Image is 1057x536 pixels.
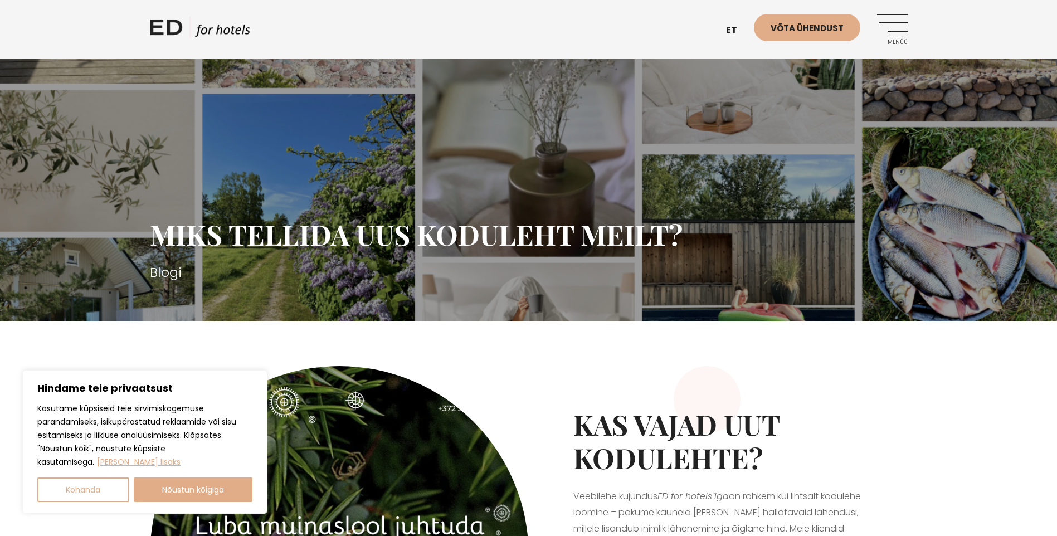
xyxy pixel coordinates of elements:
a: ED HOTELS [150,17,250,45]
button: Kohanda [37,477,129,502]
a: et [720,17,754,44]
span: Menüü [877,39,908,46]
h1: Miks tellida uus koduleht meilt? [150,218,908,251]
a: Loe lisaks [96,456,181,468]
a: Menüü [877,14,908,45]
h2: Kas vajad uut kodulehte? [573,408,863,475]
p: Hindame teie privaatsust [37,382,252,395]
h3: Blogi [150,262,908,282]
button: Nõustun kõigiga [134,477,253,502]
a: Võta ühendust [754,14,860,41]
em: ED for hotels`iga [657,490,729,503]
p: Kasutame küpsiseid teie sirvimiskogemuse parandamiseks, isikupärastatud reklaamide või sisu esita... [37,402,252,469]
